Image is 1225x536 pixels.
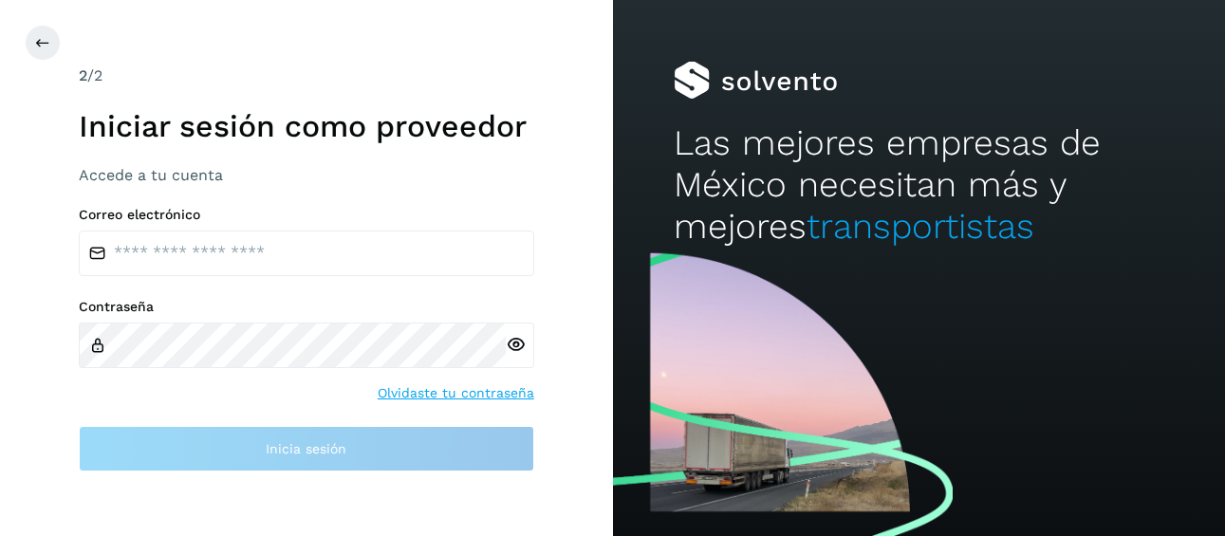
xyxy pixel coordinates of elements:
[674,122,1163,249] h2: Las mejores empresas de México necesitan más y mejores
[807,206,1034,247] span: transportistas
[79,207,534,223] label: Correo electrónico
[79,66,87,84] span: 2
[79,426,534,471] button: Inicia sesión
[266,442,346,455] span: Inicia sesión
[79,65,534,87] div: /2
[378,383,534,403] a: Olvidaste tu contraseña
[79,166,534,184] h3: Accede a tu cuenta
[79,299,534,315] label: Contraseña
[79,108,534,144] h1: Iniciar sesión como proveedor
